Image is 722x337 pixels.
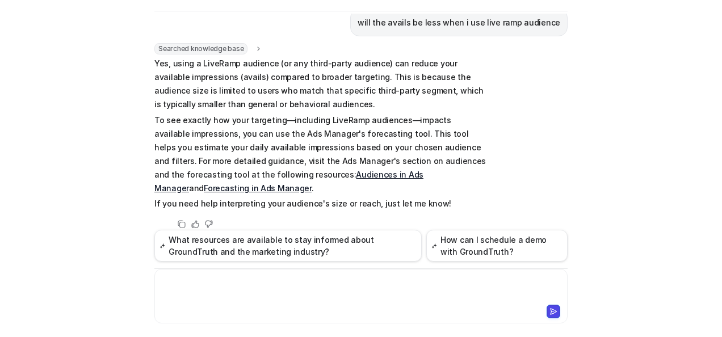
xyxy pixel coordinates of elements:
p: Yes, using a LiveRamp audience (or any third-party audience) can reduce your available impression... [154,57,486,111]
button: What resources are available to stay informed about GroundTruth and the marketing industry? [154,230,422,262]
p: will the avails be less when i use live ramp audience [358,16,560,30]
span: Searched knowledge base [154,43,247,54]
p: To see exactly how your targeting—including LiveRamp audiences—impacts available impressions, you... [154,113,486,195]
button: How can I schedule a demo with GroundTruth? [426,230,568,262]
p: If you need help interpreting your audience's size or reach, just let me know! [154,197,486,210]
a: Forecasting in Ads Manager [204,183,312,193]
a: Audiences in Ads Manager [154,170,423,193]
